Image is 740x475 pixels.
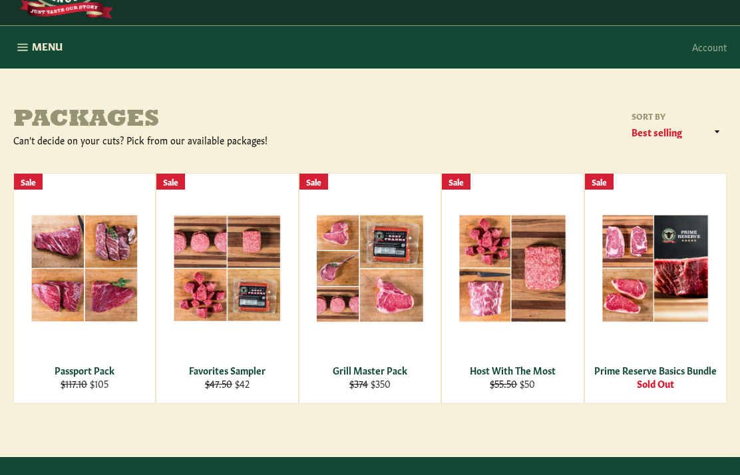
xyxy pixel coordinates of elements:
a: Prime Reserve Basics Bundle Prime Reserve Basics Bundle Sold Out [584,173,727,404]
div: Favorites Sampler [165,364,289,377]
div: Host With The Most [451,364,575,377]
a: Grill Master Pack Grill Master Pack $374 $350 [299,173,441,404]
img: Host With The Most [459,214,566,323]
a: Passport Pack Passport Pack $117.10 $105 [13,173,156,404]
s: $374 [349,377,368,390]
div: $350 [307,377,432,390]
div: $105 [23,377,147,390]
img: Grill Master Pack [316,214,424,323]
img: Favorites Sampler [173,215,281,322]
s: $47.50 [205,377,232,390]
div: Sold Out [593,377,717,390]
div: Grill Master Pack [307,364,432,377]
div: Can't decide on your cuts? Pick from our available packages! [13,134,370,146]
div: Prime Reserve Basics Bundle [593,364,717,377]
span: Menu [32,39,63,53]
label: Sort by [627,110,727,122]
h1: Packages [13,107,370,134]
s: $55.50 [490,377,517,390]
div: Sale [442,174,470,190]
img: Prime Reserve Basics Bundle [602,214,709,323]
div: Sale [14,174,43,190]
div: $50 [451,377,575,390]
div: Sale [585,174,614,190]
a: Account [685,27,733,67]
div: Sale [299,174,328,190]
a: Favorites Sampler Favorites Sampler $47.50 $42 [156,173,298,404]
a: Host With The Most Host With The Most $55.50 $50 [441,173,584,404]
img: Passport Pack [31,214,138,323]
div: $42 [165,377,289,390]
s: $117.10 [61,377,87,390]
div: Passport Pack [23,364,147,377]
div: Sale [156,174,185,190]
